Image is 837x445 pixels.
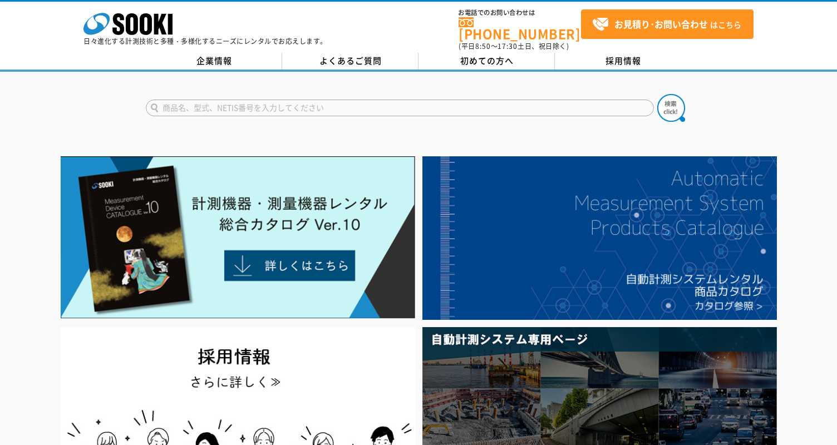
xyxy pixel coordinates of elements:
span: 8:50 [475,41,491,51]
strong: お見積り･お問い合わせ [614,17,708,31]
a: よくあるご質問 [282,53,418,70]
a: 採用情報 [555,53,691,70]
span: 初めての方へ [460,55,514,67]
input: 商品名、型式、NETIS番号を入力してください [146,100,654,116]
a: 企業情報 [146,53,282,70]
span: 17:30 [498,41,518,51]
img: Catalog Ver10 [61,156,415,319]
p: 日々進化する計測技術と多種・多様化するニーズにレンタルでお応えします。 [83,38,327,44]
span: お電話でのお問い合わせは [459,9,581,16]
img: 自動計測システムカタログ [422,156,777,320]
a: お見積り･お問い合わせはこちら [581,9,754,39]
span: はこちら [592,16,741,33]
span: (平日 ～ 土日、祝日除く) [459,41,569,51]
img: btn_search.png [657,94,685,122]
a: 初めての方へ [418,53,555,70]
a: [PHONE_NUMBER] [459,17,581,40]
